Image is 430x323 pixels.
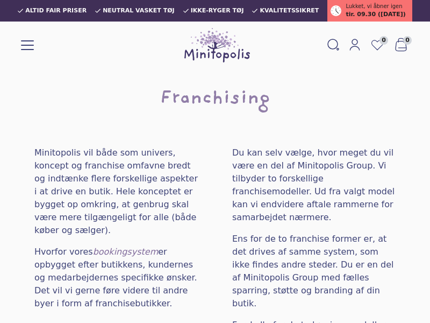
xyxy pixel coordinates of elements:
span: 0 [403,36,412,45]
span: Altid fair priser [25,8,87,14]
img: Minitopolis logo [184,28,250,62]
span: tir. 09.30 ([DATE]) [346,10,405,19]
a: 0 [365,35,389,55]
a: Mit Minitopolis login [344,36,365,54]
button: 0 [389,35,413,55]
div: Minitopolis vil både som univers, koncept og franchise omfavne bredt og indtænke flere forskellig... [34,146,198,237]
span: Kvalitetssikret [260,8,319,14]
a: bookingsystem [93,247,159,257]
span: Lukket, vi åbner igen [346,2,402,10]
h2: Franchising [160,82,270,116]
span: 0 [379,36,388,45]
span: Ikke-ryger tøj [191,8,244,14]
span: Neutral vasket tøj [103,8,175,14]
div: Du kan selv vælge, hvor meget du vil være en del af Minitopolis Group. Vi tilbyder to forskellige... [232,146,396,224]
div: Ens for de to franchise former er, at det drives af samme system, som ikke findes andre steder. D... [232,233,396,310]
div: Hvorfor vores er opbygget efter butikkens, kundernes og medarbejdernes specifikke ønsker. Det vil... [34,245,198,310]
